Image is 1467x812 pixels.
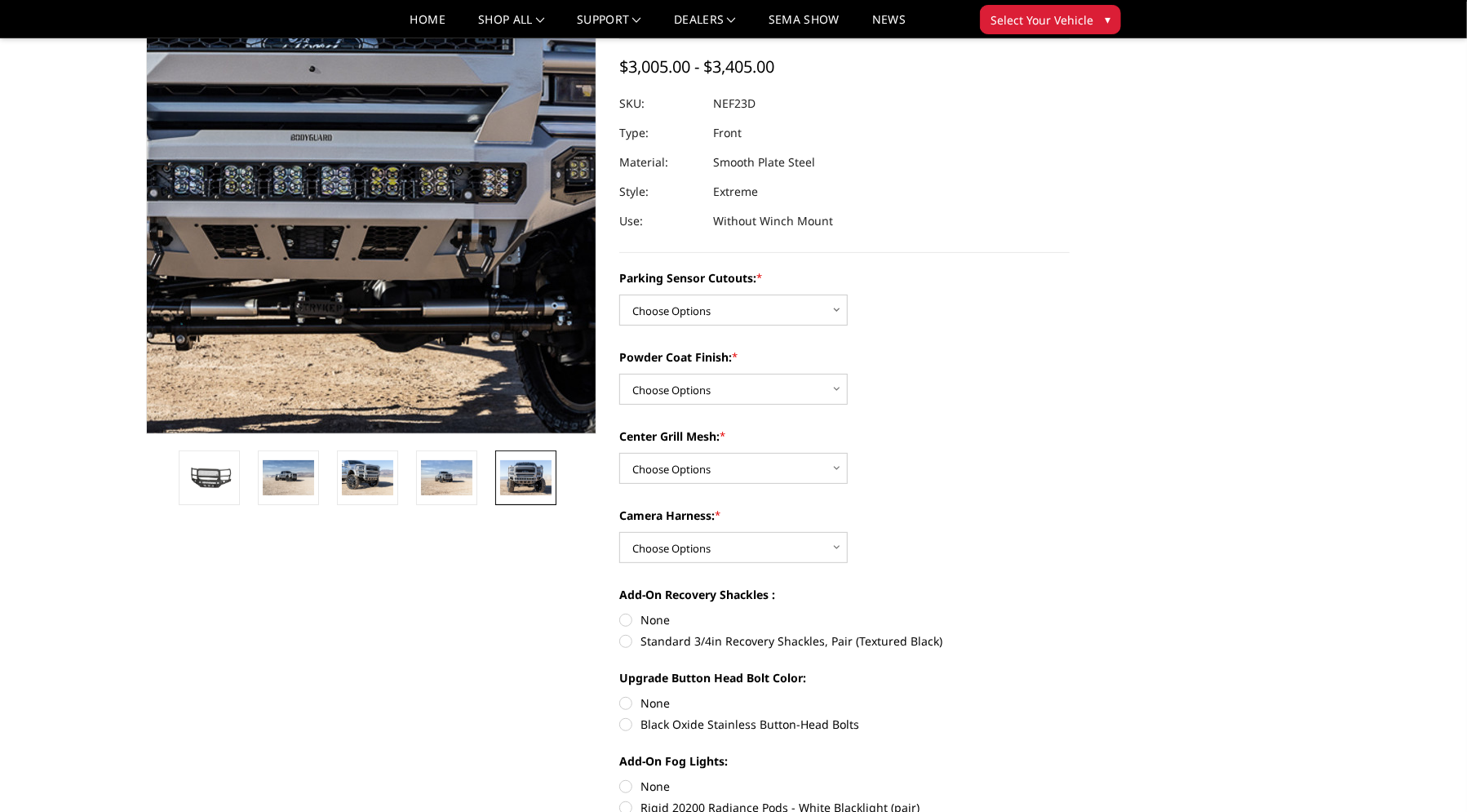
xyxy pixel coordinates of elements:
img: 2023-2025 Ford F450-550 - Freedom Series - Extreme Front Bumper [421,460,472,495]
dd: Without Winch Mount [713,206,833,236]
label: Add-On Fog Lights: [619,752,1070,770]
label: None [619,694,1070,712]
label: Powder Coat Finish: [619,348,1070,366]
a: Home [410,14,445,38]
dd: Extreme [713,177,758,206]
label: Black Oxide Stainless Button-Head Bolts [619,716,1070,733]
label: Upgrade Button Head Bolt Color: [619,669,1070,686]
label: None [619,778,1070,795]
label: Camera Harness: [619,507,1070,524]
label: Add-On Recovery Shackles : [619,586,1070,603]
dt: Use: [619,206,701,236]
dt: Material: [619,148,701,177]
dd: Smooth Plate Steel [713,148,815,177]
img: 2023-2025 Ford F450-550 - Freedom Series - Extreme Front Bumper [500,460,552,495]
span: Select Your Vehicle [991,11,1093,29]
label: Center Grill Mesh: [619,428,1070,445]
dt: SKU: [619,89,701,118]
a: Dealers [674,14,736,38]
label: Parking Sensor Cutouts: [619,269,1070,286]
a: News [872,14,906,38]
button: Select Your Vehicle [980,5,1121,34]
span: $3,005.00 - $3,405.00 [619,55,774,78]
a: shop all [478,14,544,38]
a: Support [577,14,641,38]
img: 2023-2025 Ford F450-550 - Freedom Series - Extreme Front Bumper [184,464,235,491]
a: SEMA Show [769,14,840,38]
dd: Front [713,118,742,148]
label: Standard 3/4in Recovery Shackles, Pair (Textured Black) [619,632,1070,650]
img: 2023-2025 Ford F450-550 - Freedom Series - Extreme Front Bumper [263,460,314,495]
dt: Type: [619,118,701,148]
span: ▾ [1105,11,1110,28]
img: 2023-2025 Ford F450-550 - Freedom Series - Extreme Front Bumper [342,460,393,495]
dd: NEF23D [713,89,756,118]
label: None [619,611,1070,628]
dt: Style: [619,177,701,206]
